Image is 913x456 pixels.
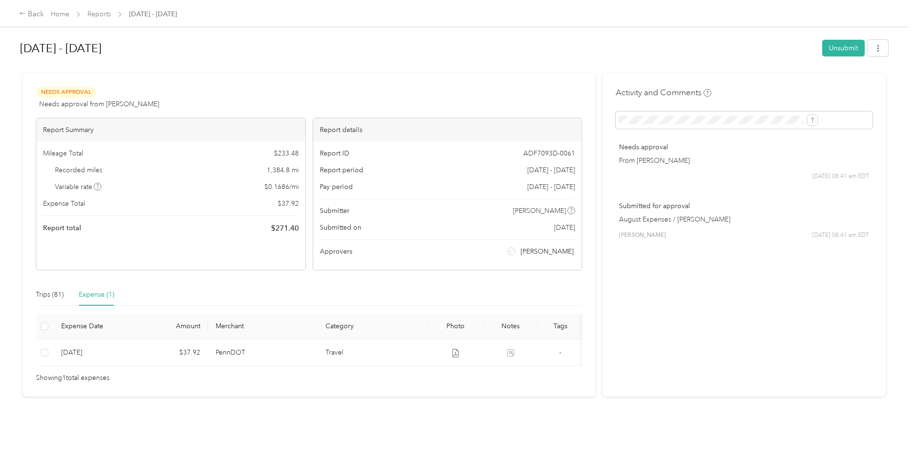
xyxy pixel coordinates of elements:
[320,206,349,216] span: Submitter
[318,313,428,340] th: Category
[36,118,305,142] div: Report Summary
[619,142,869,152] p: Needs approval
[36,373,109,383] span: Showing 1 total expenses
[267,165,299,175] span: 1,384.8 mi
[619,201,869,211] p: Submitted for approval
[19,9,44,20] div: Back
[136,340,208,366] td: $37.92
[39,99,159,109] span: Needs approval from [PERSON_NAME]
[79,289,114,300] div: Expense (1)
[616,87,711,99] h4: Activity and Comments
[538,313,582,340] th: Tags
[43,223,81,233] span: Report total
[136,313,208,340] th: Amount
[271,222,299,234] span: $ 271.40
[859,402,913,456] iframe: Everlance-gr Chat Button Frame
[521,246,574,256] span: [PERSON_NAME]
[483,313,538,340] th: Notes
[43,148,83,158] span: Mileage Total
[523,148,575,158] span: ADF7093D-0061
[527,165,575,175] span: [DATE] - [DATE]
[264,182,299,192] span: $ 0.1686 / mi
[43,199,85,209] span: Expense Total
[822,40,865,56] button: Unsubmit
[51,10,69,18] a: Home
[513,206,566,216] span: [PERSON_NAME]
[36,87,96,98] span: Needs Approval
[546,322,575,330] div: Tags
[554,222,575,233] span: [DATE]
[20,37,815,60] h1: Aug 1 - 31, 2025
[87,10,111,18] a: Reports
[559,348,561,356] span: -
[320,148,349,158] span: Report ID
[428,313,483,340] th: Photo
[55,182,102,192] span: Variable rate
[274,148,299,158] span: $ 233.48
[278,199,299,209] span: $ 37.92
[320,246,352,256] span: Approvers
[320,222,361,233] span: Submitted on
[208,340,318,366] td: PennDOT
[619,156,869,166] p: From [PERSON_NAME]
[313,118,582,142] div: Report details
[318,340,428,366] td: Travel
[54,340,136,366] td: 8-28-2025
[619,214,869,224] p: August Expenses / [PERSON_NAME]
[54,313,136,340] th: Expense Date
[812,231,869,240] span: [DATE] 08:41 am EDT
[55,165,102,175] span: Recorded miles
[538,340,582,366] td: -
[320,165,363,175] span: Report period
[129,9,177,19] span: [DATE] - [DATE]
[208,313,318,340] th: Merchant
[619,231,666,240] span: [PERSON_NAME]
[527,182,575,192] span: [DATE] - [DATE]
[36,289,64,300] div: Trips (81)
[320,182,353,192] span: Pay period
[812,172,869,181] span: [DATE] 08:41 am EDT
